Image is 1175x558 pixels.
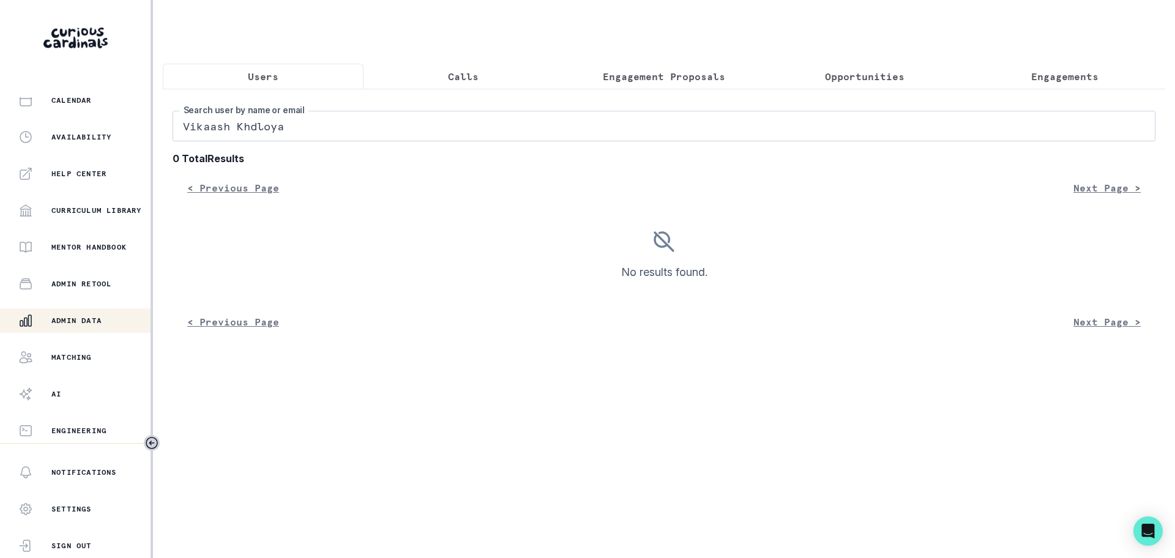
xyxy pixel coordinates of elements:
[51,132,111,142] p: Availability
[51,279,111,289] p: Admin Retool
[51,467,117,477] p: Notifications
[43,28,108,48] img: Curious Cardinals Logo
[51,389,61,399] p: AI
[1059,310,1155,334] button: Next Page >
[448,69,479,84] p: Calls
[51,95,92,105] p: Calendar
[144,435,160,451] button: Toggle sidebar
[1059,176,1155,200] button: Next Page >
[1031,69,1099,84] p: Engagements
[621,264,707,280] p: No results found.
[51,242,127,252] p: Mentor Handbook
[248,69,278,84] p: Users
[1133,516,1163,546] div: Open Intercom Messenger
[51,352,92,362] p: Matching
[173,176,294,200] button: < Previous Page
[51,206,142,215] p: Curriculum Library
[51,504,92,514] p: Settings
[51,316,102,325] p: Admin Data
[173,310,294,334] button: < Previous Page
[51,426,106,436] p: Engineering
[173,151,1155,166] b: 0 Total Results
[603,69,725,84] p: Engagement Proposals
[51,541,92,551] p: Sign Out
[51,169,106,179] p: Help Center
[825,69,905,84] p: Opportunities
